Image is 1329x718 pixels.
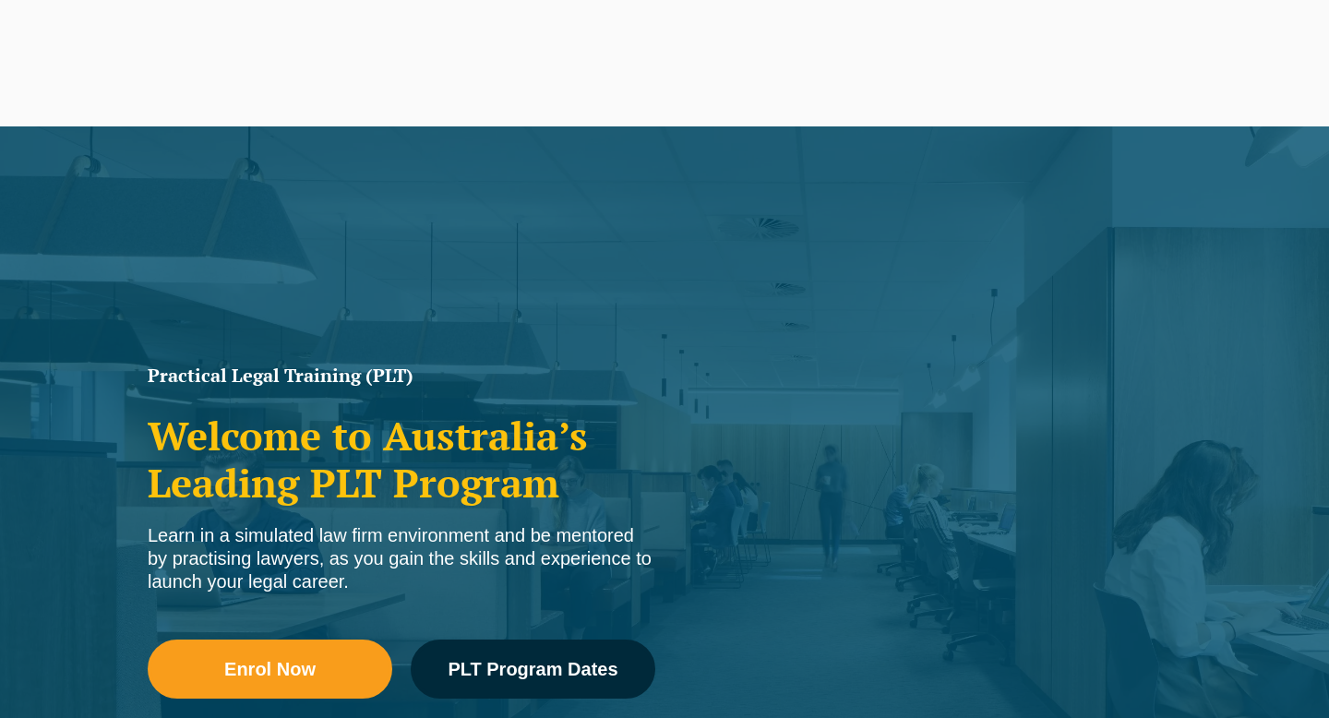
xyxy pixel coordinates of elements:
span: PLT Program Dates [448,660,617,678]
span: Enrol Now [224,660,316,678]
h2: Welcome to Australia’s Leading PLT Program [148,413,655,506]
h1: Practical Legal Training (PLT) [148,366,655,385]
div: Learn in a simulated law firm environment and be mentored by practising lawyers, as you gain the ... [148,524,655,593]
a: Enrol Now [148,640,392,699]
a: PLT Program Dates [411,640,655,699]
